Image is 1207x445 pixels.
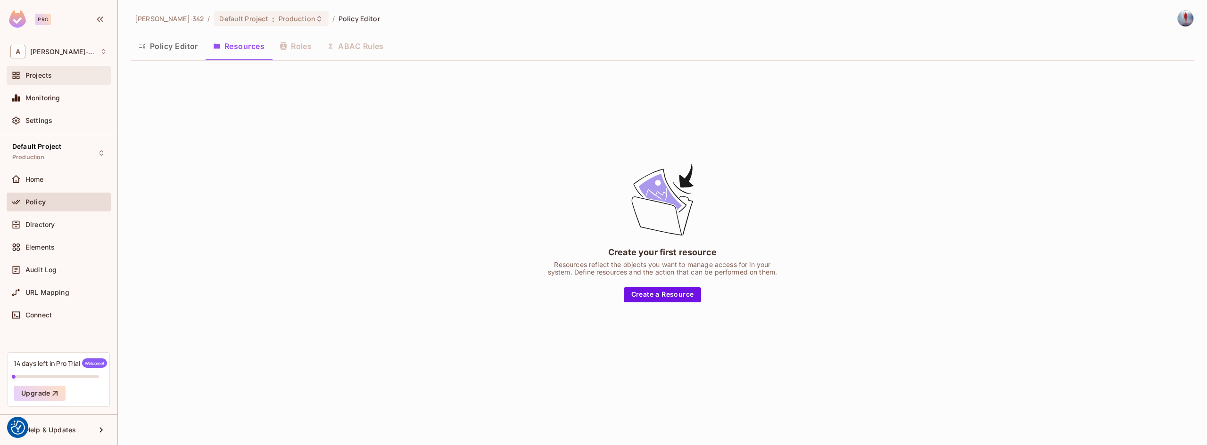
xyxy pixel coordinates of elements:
[25,94,60,102] span: Monitoring
[25,72,52,79] span: Projects
[207,14,210,23] li: /
[25,176,44,183] span: Home
[219,14,268,23] span: Default Project
[624,287,702,302] button: Create a Resource
[10,45,25,58] span: A
[332,14,335,23] li: /
[12,154,45,161] span: Production
[14,358,107,368] div: 14 days left in Pro Trial
[9,10,26,28] img: SReyMgAAAABJRU5ErkJggg==
[11,421,25,435] img: Revisit consent button
[30,48,95,56] span: Workspace: Alex-342
[135,14,204,23] span: the active workspace
[25,289,69,296] span: URL Mapping
[545,261,780,276] div: Resources reflect the objects you want to manage access for in your system. Define resources and ...
[25,266,57,274] span: Audit Log
[25,311,52,319] span: Connect
[35,14,51,25] div: Pro
[25,243,55,251] span: Elements
[131,34,206,58] button: Policy Editor
[14,386,66,401] button: Upgrade
[272,15,275,23] span: :
[82,358,107,368] span: Welcome!
[11,421,25,435] button: Consent Preferences
[25,221,55,228] span: Directory
[1178,11,1193,26] img: Alex Games
[12,143,61,150] span: Default Project
[206,34,272,58] button: Resources
[25,426,76,434] span: Help & Updates
[608,246,717,258] div: Create your first resource
[25,117,52,124] span: Settings
[279,14,315,23] span: Production
[339,14,380,23] span: Policy Editor
[25,198,46,206] span: Policy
